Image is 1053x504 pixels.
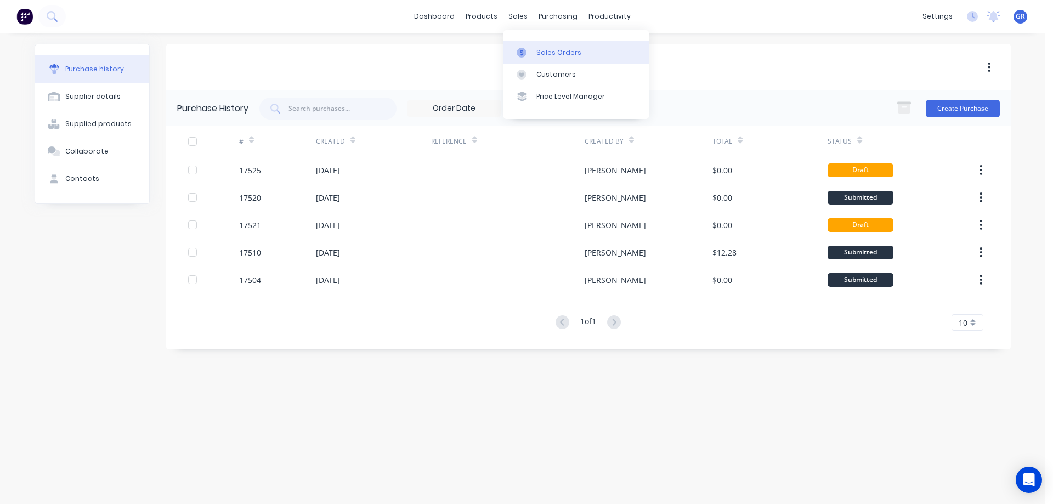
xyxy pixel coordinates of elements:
[316,219,340,231] div: [DATE]
[16,8,33,25] img: Factory
[65,119,132,129] div: Supplied products
[239,137,244,146] div: #
[503,64,649,86] a: Customers
[917,8,958,25] div: settings
[65,92,121,101] div: Supplier details
[585,165,646,176] div: [PERSON_NAME]
[536,92,605,101] div: Price Level Manager
[316,274,340,286] div: [DATE]
[585,219,646,231] div: [PERSON_NAME]
[408,100,500,117] input: Order Date
[239,247,261,258] div: 17510
[533,8,583,25] div: purchasing
[712,219,732,231] div: $0.00
[585,137,624,146] div: Created By
[712,165,732,176] div: $0.00
[828,163,893,177] div: Draft
[712,192,732,203] div: $0.00
[316,165,340,176] div: [DATE]
[65,174,99,184] div: Contacts
[35,165,149,192] button: Contacts
[585,247,646,258] div: [PERSON_NAME]
[1016,12,1025,21] span: GR
[409,8,460,25] a: dashboard
[828,246,893,259] div: Submitted
[239,165,261,176] div: 17525
[712,274,732,286] div: $0.00
[316,137,345,146] div: Created
[35,138,149,165] button: Collaborate
[239,219,261,231] div: 17521
[239,274,261,286] div: 17504
[503,8,533,25] div: sales
[503,41,649,63] a: Sales Orders
[35,55,149,83] button: Purchase history
[316,247,340,258] div: [DATE]
[35,110,149,138] button: Supplied products
[585,192,646,203] div: [PERSON_NAME]
[828,191,893,205] div: Submitted
[460,8,503,25] div: products
[35,83,149,110] button: Supplier details
[316,192,340,203] div: [DATE]
[65,64,124,74] div: Purchase history
[585,274,646,286] div: [PERSON_NAME]
[828,218,893,232] div: Draft
[580,315,596,330] div: 1 of 1
[431,137,467,146] div: Reference
[583,8,636,25] div: productivity
[239,192,261,203] div: 17520
[536,48,581,58] div: Sales Orders
[536,70,576,80] div: Customers
[503,86,649,107] a: Price Level Manager
[65,146,109,156] div: Collaborate
[959,317,967,329] span: 10
[926,100,1000,117] button: Create Purchase
[828,273,893,287] div: Submitted
[288,104,377,114] input: Search purchases...
[177,102,248,115] div: Purchase History
[712,137,732,146] div: Total
[712,247,737,258] div: $12.28
[1016,467,1042,493] div: Open Intercom Messenger
[828,137,852,146] div: Status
